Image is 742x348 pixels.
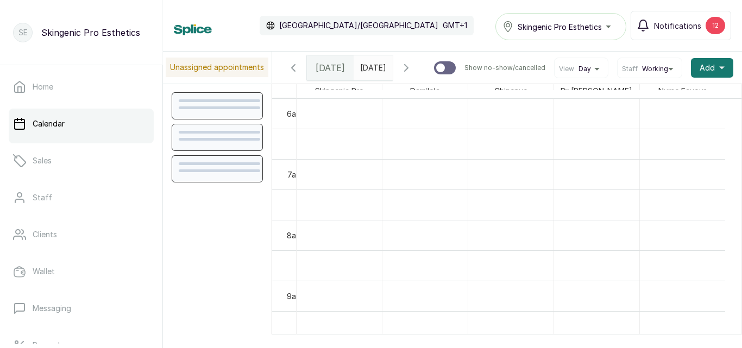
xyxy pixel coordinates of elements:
[166,58,268,77] p: Unassigned appointments
[9,182,154,213] a: Staff
[642,65,668,73] span: Working
[9,293,154,324] a: Messaging
[654,20,701,31] span: Notifications
[18,27,28,38] p: SE
[33,229,57,240] p: Clients
[313,84,366,98] span: Skingenic Pro
[408,84,442,98] span: Damilola
[558,84,634,98] span: Dr [PERSON_NAME]
[285,230,304,241] div: 8am
[559,65,603,73] button: ViewDay
[33,192,52,203] p: Staff
[9,256,154,287] a: Wallet
[631,11,731,40] button: Notifications12
[578,65,591,73] span: Day
[285,290,304,302] div: 9am
[33,155,52,166] p: Sales
[9,219,154,250] a: Clients
[706,17,725,34] div: 12
[41,26,140,39] p: Skingenic Pro Esthetics
[33,81,53,92] p: Home
[33,266,55,277] p: Wallet
[464,64,545,72] p: Show no-show/cancelled
[559,65,574,73] span: View
[622,65,638,73] span: Staff
[33,118,65,129] p: Calendar
[495,13,626,40] button: Skingenic Pro Esthetics
[33,303,71,314] p: Messaging
[656,84,708,98] span: Nurse Favour
[443,20,467,31] p: GMT+1
[9,145,154,176] a: Sales
[279,20,438,31] p: [GEOGRAPHIC_DATA]/[GEOGRAPHIC_DATA]
[9,109,154,139] a: Calendar
[622,65,677,73] button: StaffWorking
[518,21,602,33] span: Skingenic Pro Esthetics
[285,108,304,119] div: 6am
[307,55,354,80] div: [DATE]
[316,61,345,74] span: [DATE]
[691,58,733,78] button: Add
[492,84,530,98] span: Chinenye
[9,72,154,102] a: Home
[285,169,304,180] div: 7am
[700,62,715,73] span: Add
